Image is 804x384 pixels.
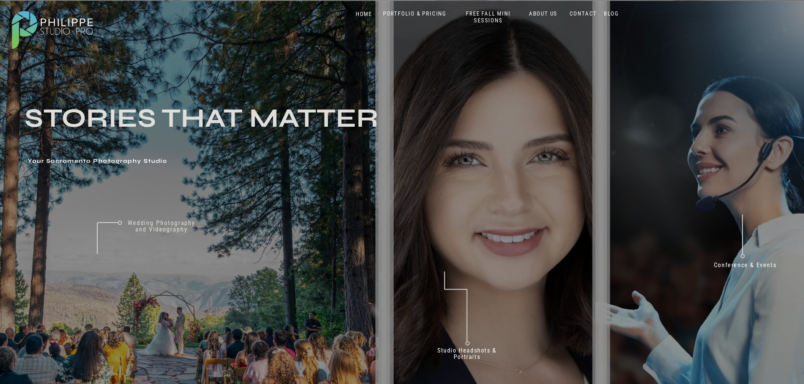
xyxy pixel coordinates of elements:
[428,347,506,363] a: Studio Headshots & Portraits
[568,10,599,17] a: CONTACT
[602,10,621,17] a: BLOG
[709,261,782,272] a: Conference & Events
[478,297,581,318] p: 70+ 5 Star reviews on Google & Yelp
[380,10,449,17] a: PORTFOLIO & PRICING
[348,11,380,18] a: HOME
[527,10,559,17] a: ABOUT US
[457,10,520,24] a: FREE FALL MINI SESSIONS
[25,106,444,153] h3: Stories that Matter
[122,219,201,240] a: Wedding Photography and Videography
[28,158,350,165] h1: Your Sacramento Photography Studio
[413,197,632,270] h2: Don't just take our word for it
